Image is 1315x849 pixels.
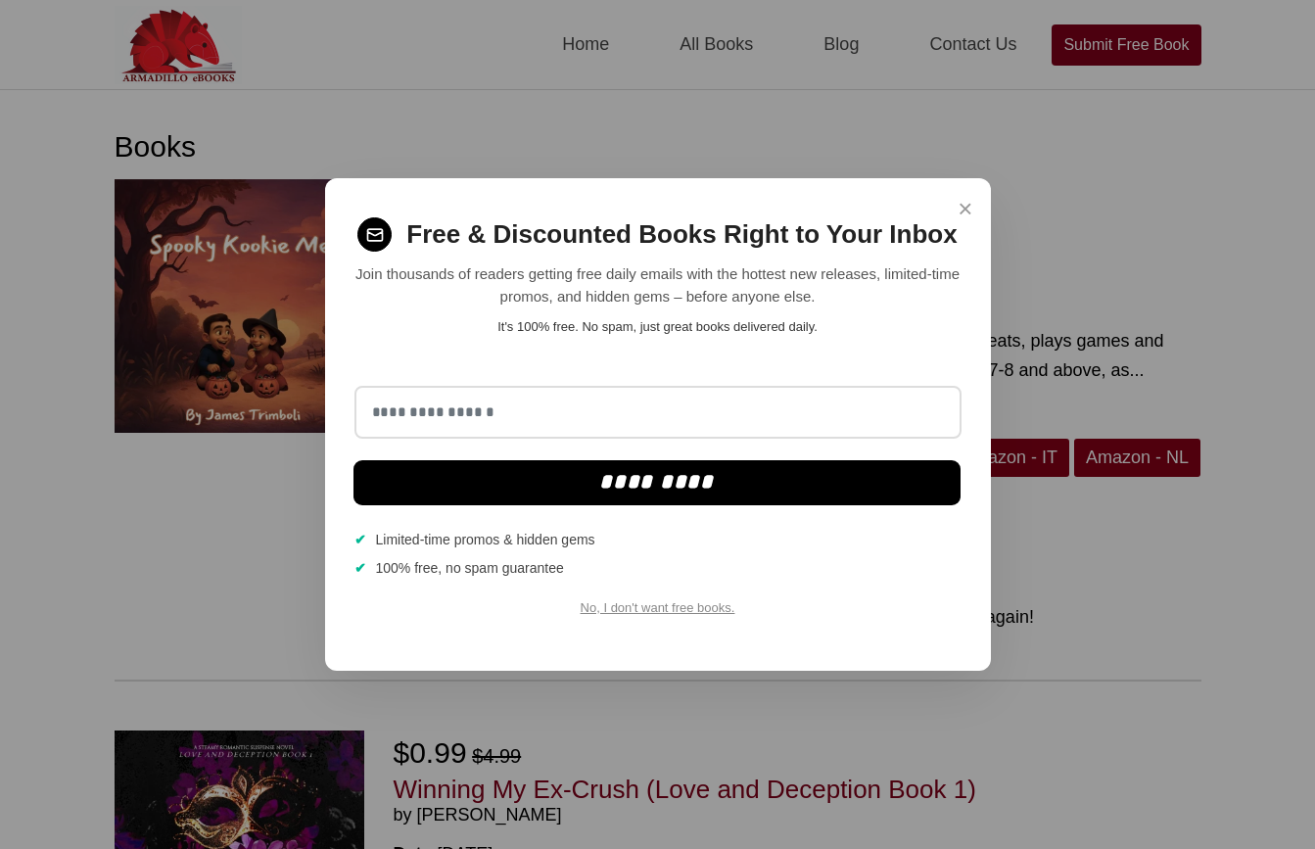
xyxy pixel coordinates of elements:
p: Join thousands of readers getting free daily emails with the hottest new releases, limited-time p... [354,263,962,307]
li: 100% free, no spam guarantee [354,558,962,579]
span: × [958,190,972,228]
span: ✔ [354,530,366,550]
h2: Free & Discounted Books Right to Your Inbox [406,219,957,250]
span: ✔ [354,558,366,579]
li: Limited-time promos & hidden gems [354,530,962,550]
a: No, I don't want free books. [581,600,735,615]
p: It's 100% free. No spam, just great books delivered daily. [354,317,962,337]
